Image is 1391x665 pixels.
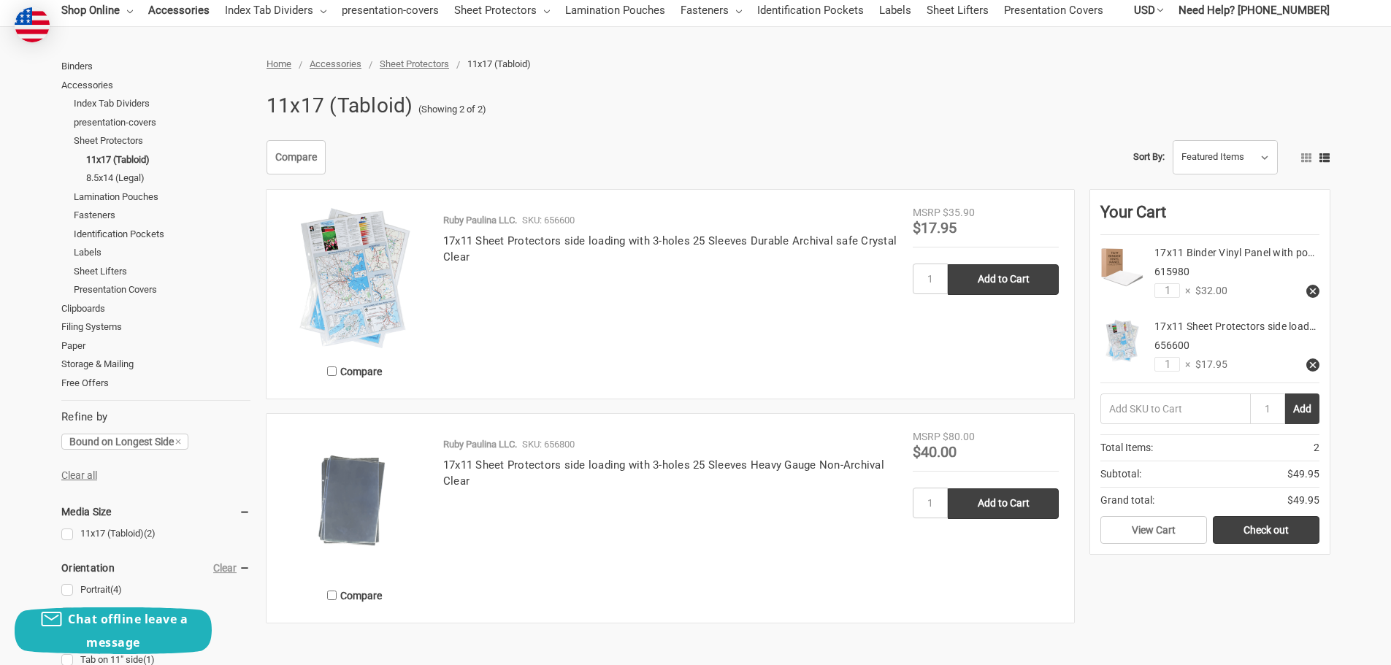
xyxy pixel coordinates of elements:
div: MSRP [913,429,940,445]
span: × [1180,283,1190,299]
span: Chat offline leave a message [68,611,188,650]
input: Compare [327,591,337,600]
span: $17.95 [913,219,957,237]
span: 656600 [1154,339,1189,351]
span: Total Items: [1100,440,1153,455]
a: Free Offers [61,374,250,393]
button: Add [1285,393,1319,424]
a: Labels [74,243,250,262]
span: $32.00 [1190,283,1227,299]
span: × [1180,357,1190,372]
h5: Orientation [61,559,250,577]
a: Accessories [310,58,361,69]
div: Your Cart [1100,200,1319,235]
a: 11x17 (Tabloid) [86,150,250,169]
a: 17x11 Sheet Protectors side load… [1154,320,1316,332]
img: 17x11 Binder Vinyl Panel with pockets Featuring a 1" Angle-D Ring White [1100,245,1144,289]
span: 615980 [1154,266,1189,277]
div: MSRP [913,205,940,220]
p: SKU: 656800 [522,437,575,452]
span: (2) [144,528,156,539]
label: Compare [282,583,428,607]
a: presentation-covers [74,113,250,132]
a: 17x11 Binder Vinyl Panel with po… [1154,247,1314,258]
p: Ruby Paulina LLC. [443,437,517,452]
input: Compare [327,366,337,376]
label: Compare [282,359,428,383]
img: Ruby Paulina 17x11 Sheet Protectors side loading with 3-holes 25 Sleeves Durable Archival safe Cr... [282,205,428,351]
span: 11x17 (Tabloid) [467,58,531,69]
img: Ruby Paulina 17x11 Sheet Protectors side loading with 3-holes 25 Sleeves Durable Archival safe Cr... [1100,319,1144,363]
a: Clipboards [61,299,250,318]
h5: Media Size [61,503,250,520]
a: Bound on Longest Side [61,604,250,623]
a: Fasteners [74,206,250,225]
span: (4) [110,584,122,595]
a: Filing Systems [61,318,250,337]
a: Index Tab Dividers [74,94,250,113]
a: 8.5x14 (Legal) [86,169,250,188]
a: Clear all [61,469,97,481]
a: Bound on Longest Side [61,434,188,450]
a: View Cart [1100,516,1207,544]
h5: Refine by [61,409,250,426]
h1: 11x17 (Tabloid) [267,87,413,125]
a: Compare [267,140,326,175]
span: (Showing 2 of 2) [418,102,486,117]
a: Storage & Mailing [61,355,250,374]
label: Sort By: [1133,146,1165,168]
span: $80.00 [943,431,975,442]
a: Sheet Lifters [74,262,250,281]
span: $49.95 [1287,466,1319,482]
span: Subtotal: [1100,466,1141,482]
img: duty and tax information for United States [15,7,50,42]
a: Binders [61,57,250,76]
a: Identification Pockets [74,225,250,244]
span: $17.95 [1190,357,1227,372]
span: $40.00 [913,443,957,461]
button: Chat offline leave a message [15,607,212,654]
a: Lamination Pouches [74,188,250,207]
a: Portrait [61,580,250,600]
a: Sheet Protectors [380,58,449,69]
input: Add to Cart [948,264,1059,295]
span: (1) [143,654,155,665]
p: SKU: 656600 [522,213,575,228]
a: Check out [1213,516,1319,544]
span: 2 [1314,440,1319,455]
span: Grand total: [1100,493,1154,508]
a: Paper [61,337,250,355]
a: Clear [213,562,237,574]
img: 17x11 Sheet Protectors side loading with 3-holes 25 Sleeves Heavy Gauge Non-Archival Clear [282,429,428,575]
span: $35.90 [943,207,975,218]
a: Presentation Covers [74,280,250,299]
a: Sheet Protectors [74,131,250,150]
a: Accessories [61,76,250,95]
a: 11x17 (Tabloid) [61,524,250,544]
a: 17x11 Sheet Protectors side loading with 3-holes 25 Sleeves Heavy Gauge Non-Archival Clear [443,458,884,488]
input: Add to Cart [948,488,1059,519]
p: Ruby Paulina LLC. [443,213,517,228]
a: 17x11 Sheet Protectors side loading with 3-holes 25 Sleeves Durable Archival safe Crystal Clear [443,234,897,264]
input: Add SKU to Cart [1100,393,1250,424]
a: Home [267,58,291,69]
span: $49.95 [1287,493,1319,508]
